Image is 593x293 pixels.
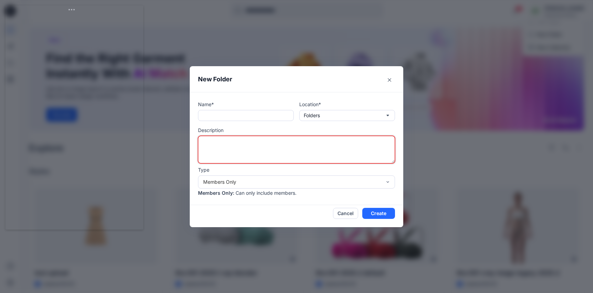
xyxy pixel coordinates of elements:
p: Type [198,166,395,173]
button: Cancel [333,208,358,219]
p: Folders [304,112,320,119]
header: New Folder [190,66,403,92]
p: Description [198,127,395,134]
p: Can only include members. [236,189,296,196]
p: Location* [299,101,395,108]
p: Name* [198,101,294,108]
button: Folders [299,110,395,121]
div: Members Only [203,178,382,185]
p: Members Only : [198,189,234,196]
button: Close [384,74,395,85]
button: Create [362,208,395,219]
